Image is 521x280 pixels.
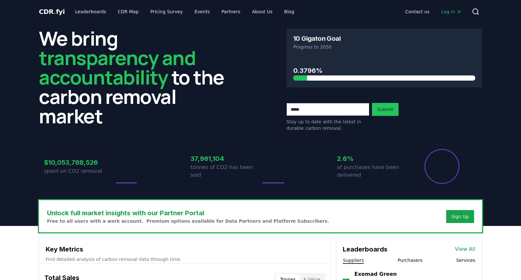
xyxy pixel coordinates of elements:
[216,6,246,17] a: Partners
[145,6,188,17] a: Pricing Survey
[293,44,475,50] p: Progress to 2050
[247,6,278,17] a: About Us
[113,6,144,17] a: CDR Map
[47,218,329,224] p: Free to all users with a work account. Premium options available for Data Partners and Platform S...
[354,270,397,278] a: Exomad Green
[455,245,475,253] a: View All
[39,28,235,126] h2: We bring to the carbon removal market
[279,6,299,17] a: Blog
[446,210,474,223] button: Sign Up
[343,244,388,254] h3: Leaderboards
[400,6,435,17] a: Contact us
[372,103,399,116] button: Submit
[286,118,369,131] p: Stay up to date with the latest in durable carbon removal.
[46,256,324,263] p: Find detailed analysis of carbon removal data through time.
[400,6,467,17] nav: Main
[47,208,329,218] h3: Unlock full market insights with our Partner Portal
[343,257,364,263] button: Suppliers
[44,167,114,175] p: spent on CO2 removal
[39,8,65,16] span: CDR fyi
[337,154,407,163] h3: 2.6%
[441,8,461,15] span: Log in
[451,213,469,220] a: Sign Up
[39,7,65,16] a: CDR.fyi
[293,35,341,42] h3: 10 Gigaton Goal
[337,163,407,179] p: of purchases have been delivered
[39,44,195,90] span: transparency and accountability
[54,8,56,16] span: .
[293,66,475,75] h3: 0.3796%
[191,163,260,179] p: tonnes of CO2 has been sold
[436,6,467,17] a: Log in
[70,6,299,17] nav: Main
[456,257,475,263] button: Services
[46,244,324,254] h3: Key Metrics
[191,154,260,163] h3: 37,961,104
[189,6,215,17] a: Events
[70,6,111,17] a: Leaderboards
[398,257,423,263] button: Purchasers
[44,158,114,167] h3: $10,053,788,526
[424,148,460,185] div: Percentage of sales delivered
